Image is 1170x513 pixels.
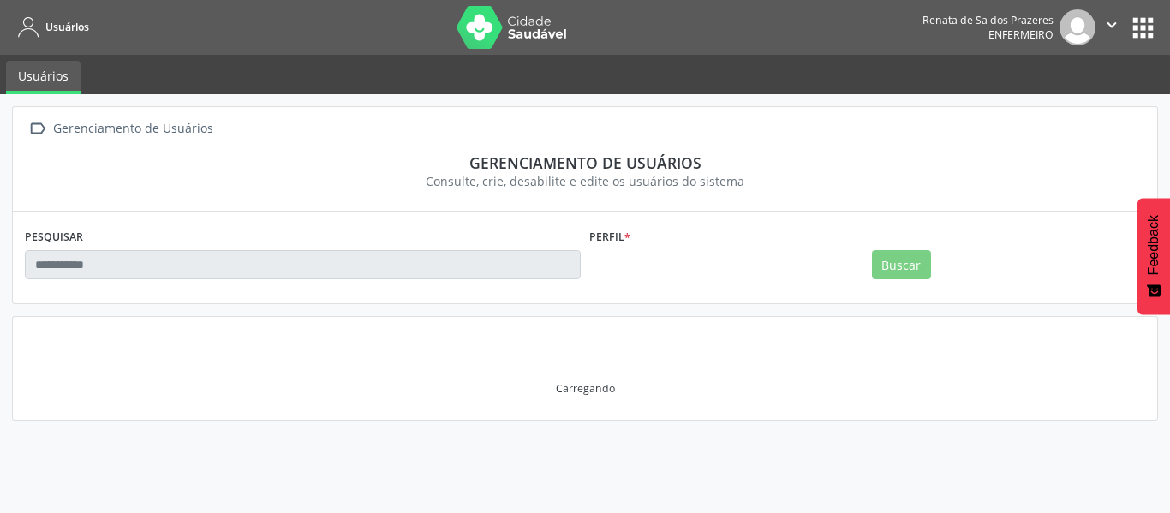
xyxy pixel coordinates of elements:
div: Gerenciamento de usuários [37,153,1133,172]
span: Feedback [1146,215,1161,275]
a: Usuários [6,61,81,94]
button: Feedback - Mostrar pesquisa [1137,198,1170,314]
a: Usuários [12,13,89,41]
button: Buscar [872,250,931,279]
i:  [1102,15,1121,34]
i:  [25,116,50,141]
button: apps [1128,13,1158,43]
div: Gerenciamento de Usuários [50,116,216,141]
a:  Gerenciamento de Usuários [25,116,216,141]
span: Enfermeiro [988,27,1054,42]
span: Usuários [45,20,89,34]
div: Consulte, crie, desabilite e edite os usuários do sistema [37,172,1133,190]
label: PESQUISAR [25,224,83,250]
div: Carregando [556,381,615,396]
div: Renata de Sa dos Prazeres [922,13,1054,27]
img: img [1060,9,1095,45]
label: Perfil [589,224,630,250]
button:  [1095,9,1128,45]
